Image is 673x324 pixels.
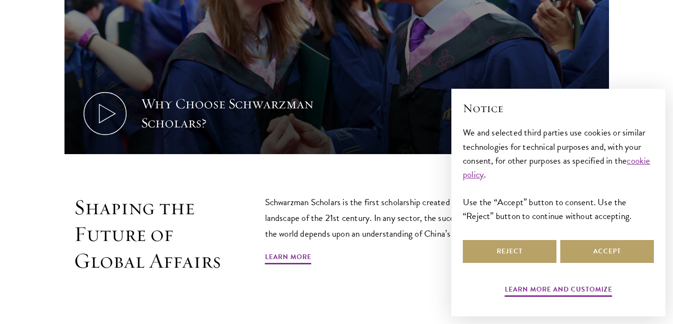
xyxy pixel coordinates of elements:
[463,125,654,222] div: We and selected third parties use cookies or similar technologies for technical purposes and, wit...
[463,100,654,116] h2: Notice
[74,194,222,274] h2: Shaping the Future of Global Affairs
[141,94,318,133] div: Why Choose Schwarzman Scholars?
[265,251,311,266] a: Learn More
[560,240,654,263] button: Accept
[265,194,566,241] p: Schwarzman Scholars is the first scholarship created to respond to the geopolitical landscape of ...
[463,154,651,181] a: cookie policy
[505,283,612,298] button: Learn more and customize
[463,240,556,263] button: Reject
